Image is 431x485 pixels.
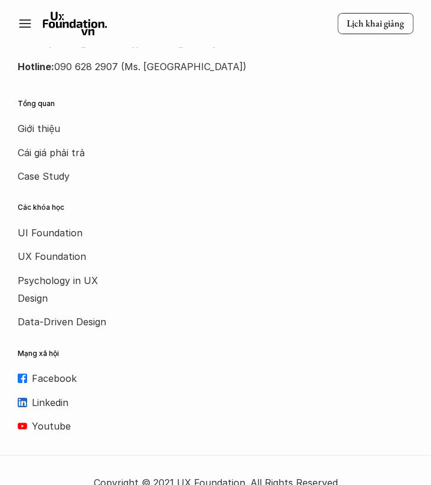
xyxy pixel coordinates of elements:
[18,394,396,411] a: Linkedin
[18,203,396,212] p: Các khóa học
[18,248,112,265] a: UX Foundation
[18,349,396,358] p: Mạng xã hội
[18,100,396,108] p: Tổng quan
[18,144,112,161] a: Cái giá phải trả
[18,313,112,331] a: Data-Driven Design
[347,18,404,30] p: Lịch khai giảng
[18,224,112,242] a: UI Foundation
[337,13,413,35] a: Lịch khai giảng
[18,120,112,137] a: Giới thiệu
[18,167,112,185] a: Case Study
[18,369,396,387] a: Facebook
[18,58,413,75] p: 090 628 2907 (Ms. [GEOGRAPHIC_DATA])
[18,417,396,435] a: Youtube
[32,417,396,435] p: Youtube
[32,394,396,411] p: Linkedin
[48,37,216,49] a: [EMAIL_ADDRESS][DOMAIN_NAME]
[32,369,396,387] p: Facebook
[18,37,45,49] strong: Email:
[18,272,112,308] a: Psychology in UX Design
[18,61,54,72] strong: Hotline:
